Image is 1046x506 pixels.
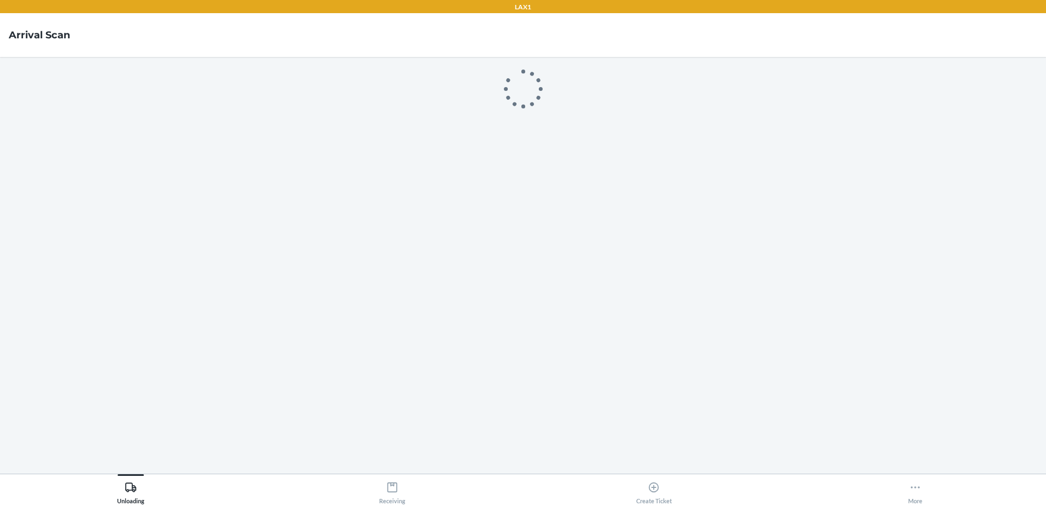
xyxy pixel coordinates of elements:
p: LAX1 [515,2,531,12]
button: Receiving [261,474,523,504]
button: Create Ticket [523,474,785,504]
div: Create Ticket [636,477,672,504]
div: Receiving [379,477,405,504]
button: More [785,474,1046,504]
div: Unloading [117,477,144,504]
div: More [908,477,922,504]
h4: Arrival Scan [9,28,70,42]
